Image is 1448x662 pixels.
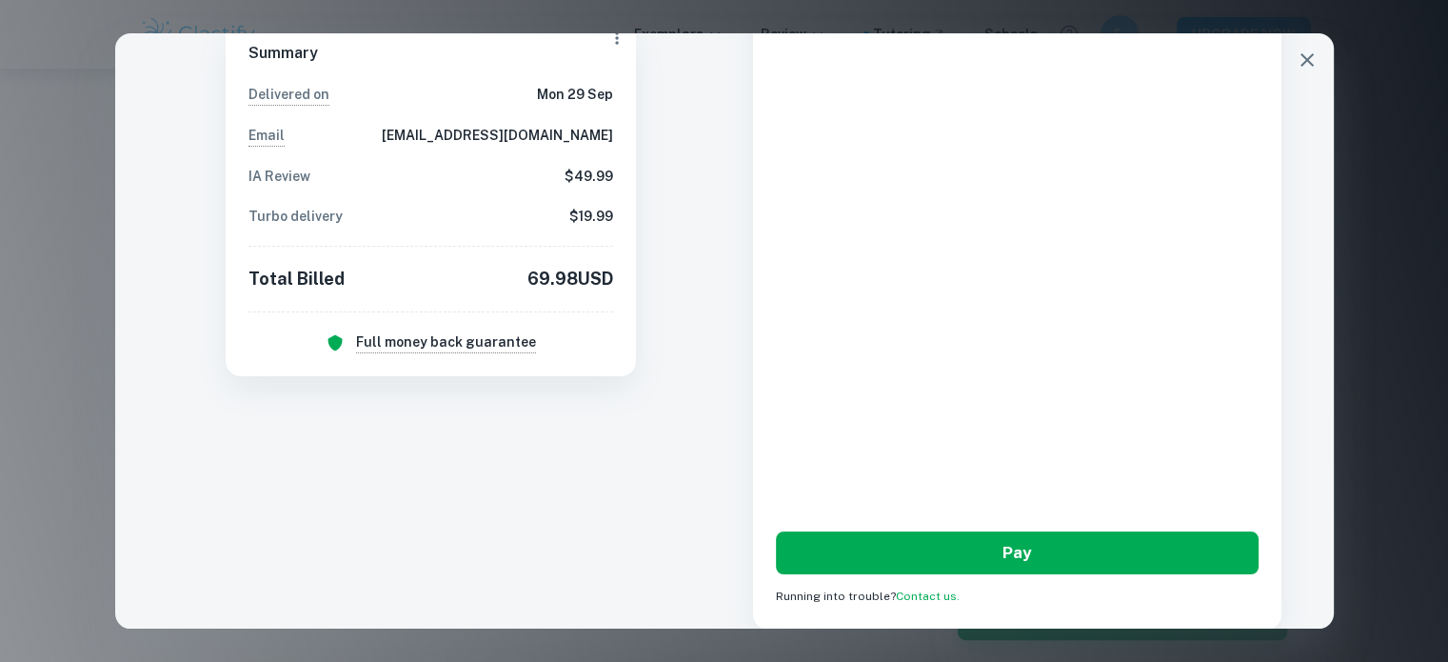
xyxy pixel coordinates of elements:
p: 69.98 USD [527,266,613,292]
span: Running into trouble? [776,590,960,603]
p: Turbo delivery [248,206,343,227]
p: $ 19.99 [569,206,613,227]
p: Mon 29 Sep [537,84,613,106]
p: $ 49.99 [565,166,613,187]
a: Contact us. [896,590,960,603]
p: IA Review [248,166,310,187]
p: Total Billed [248,266,345,292]
h6: If our review is not accurate or there are any critical mistakes, we will fully refund your payment. [356,331,536,353]
p: [EMAIL_ADDRESS][DOMAIN_NAME] [382,125,613,147]
p: Delivery in 24 hours including weekends. It's possible that the review will be delivered earlier. [248,84,329,106]
button: Pay [776,532,1258,574]
h6: Summary [248,42,613,65]
p: We will notify you here once your review is completed [248,125,285,147]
